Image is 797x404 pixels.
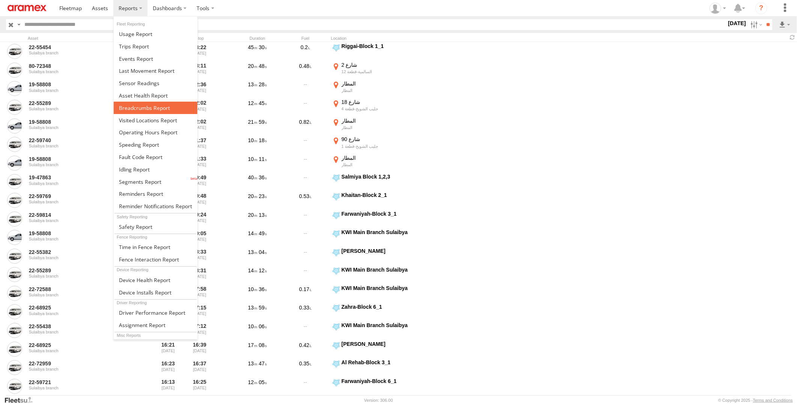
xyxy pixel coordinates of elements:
div: Sulaibya branch [29,330,132,334]
div: Entered prior to selected date range [154,359,182,376]
span: 14 [248,230,257,236]
img: aramex-logo.svg [8,5,47,11]
a: Device Health Report [114,274,197,286]
div: Sulaibya branch [29,107,132,111]
a: 22-55438 [29,323,132,330]
label: Click to View Event Location [331,43,425,60]
a: Usage Report [114,28,197,40]
span: 36 [259,286,267,292]
div: 20:05 [DATE] [185,229,214,246]
span: 30 [259,44,267,50]
div: [PERSON_NAME] [341,248,424,254]
div: Sulaibya branch [29,162,132,167]
span: 10 [248,137,257,143]
div: Sulaibya branch [29,144,132,148]
div: Sulaibya branch [29,311,132,316]
a: Fleet Speed Report [114,138,197,151]
label: Click to View Event Location [331,192,425,209]
div: KWI Main Branch Sulaibya [341,229,424,236]
div: Sulaibya branch [29,181,132,186]
a: 80-72348 [29,63,132,69]
div: Sulaibya branch [29,218,132,223]
div: Zahra-Block 6_1 [341,303,424,310]
label: Click to View Event Location [331,359,425,376]
a: 22-72959 [29,360,132,367]
a: 22-68925 [29,342,132,348]
a: 22-72588 [29,286,132,293]
a: 22-59721 [29,379,132,386]
a: Assignment Report [114,319,197,331]
span: 59 [259,305,267,311]
div: Farwaniyah-Block 3_1 [341,210,424,217]
span: 04 [259,249,267,255]
span: 49 [259,230,267,236]
label: Click to View Event Location [331,210,425,228]
div: المطار [341,155,424,161]
div: شارع 18 [341,99,424,105]
span: 59 [259,119,267,125]
span: 40 [248,174,257,180]
div: 18:31 [DATE] [185,266,214,284]
div: 0.17 [283,285,328,302]
span: 17 [248,342,257,348]
div: 0.53 [283,192,328,209]
a: Fence Interaction Report [114,253,197,266]
span: 13 [248,249,257,255]
div: KWI Main Branch Sulaibya [341,285,424,291]
div: Khaitan-Block 2_1 [341,192,424,198]
div: 22:36 [DATE] [185,80,214,98]
span: 47 [259,360,267,366]
label: Click to View Event Location [331,341,425,358]
div: 20:48 [DATE] [185,192,214,209]
a: Sensor Readings [114,77,197,89]
span: 13 [259,212,267,218]
span: 20 [248,63,257,69]
span: 45 [248,44,257,50]
div: 20:24 [DATE] [185,210,214,228]
div: Sulaibya branch [29,274,132,278]
label: Click to View Event Location [331,229,425,246]
div: Entered prior to selected date range [154,341,182,358]
div: Gabriel Liwang [707,3,729,14]
div: 23:22 [DATE] [185,43,214,60]
a: Visited Locations Report [114,114,197,126]
a: Visit our Website [4,396,39,404]
span: 13 [248,81,257,87]
div: Sulaibya branch [29,88,132,93]
div: 20:49 [DATE] [185,173,214,191]
div: 23:11 [DATE] [185,62,214,79]
label: [DATE] [726,19,747,27]
span: 20 [248,212,257,218]
label: Click to View Event Location [331,80,425,98]
span: 13 [248,360,257,366]
span: 18 [259,137,267,143]
label: Click to View Event Location [331,248,425,265]
span: 48 [259,63,267,69]
label: Search Filter Options [747,19,764,30]
a: Last Movement Report [114,65,197,77]
a: Safety Report [114,221,197,233]
span: 08 [259,342,267,348]
div: 0.35 [283,359,328,376]
label: Click to View Event Location [331,117,425,135]
div: جليب الشويخ-قطعة 4 [341,106,424,111]
div: Sulaibya branch [29,200,132,204]
a: Trips Report [114,40,197,53]
span: 14 [248,267,257,273]
a: Breadcrumbs Report [114,102,197,114]
span: 20 [248,193,257,199]
a: Driver Performance Report [114,306,197,319]
div: 0.48 [283,62,328,79]
div: Entered prior to selected date range [154,378,182,395]
a: Full Events Report [114,53,197,65]
a: 22-59814 [29,212,132,218]
div: المطار [341,88,424,93]
div: [PERSON_NAME] [341,341,424,347]
a: Service Reminder Notifications Report [114,200,197,212]
div: شارع 90 [341,136,424,143]
a: 22-55454 [29,44,132,51]
div: 0.82 [283,117,328,135]
div: 22:02 [DATE] [185,99,214,116]
span: 13 [248,305,257,311]
div: المطار [341,125,424,130]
